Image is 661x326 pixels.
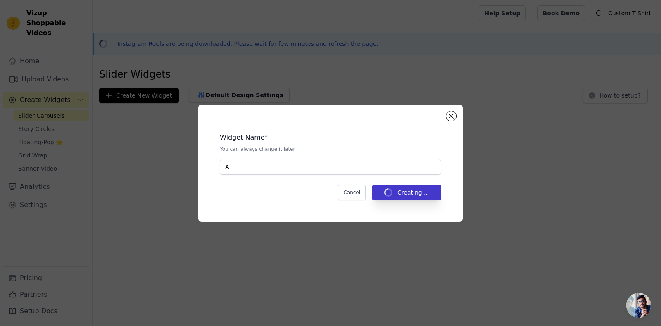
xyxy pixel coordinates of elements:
[220,133,265,143] legend: Widget Name
[372,185,441,200] button: Creating...
[446,111,456,121] button: Close modal
[220,146,441,152] p: You can always change it later
[626,293,651,318] a: Open chat
[338,185,366,200] button: Cancel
